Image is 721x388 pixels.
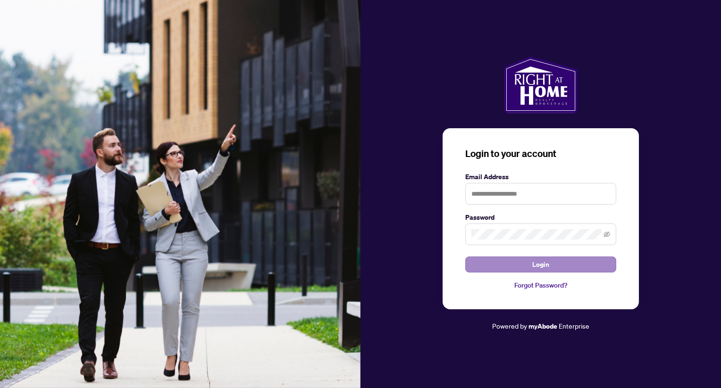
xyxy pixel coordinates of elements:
[492,322,527,330] span: Powered by
[604,231,610,238] span: eye-invisible
[532,257,549,272] span: Login
[465,256,616,272] button: Login
[465,212,616,223] label: Password
[465,147,616,160] h3: Login to your account
[465,172,616,182] label: Email Address
[528,321,557,331] a: myAbode
[504,57,577,113] img: ma-logo
[559,322,589,330] span: Enterprise
[465,280,616,290] a: Forgot Password?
